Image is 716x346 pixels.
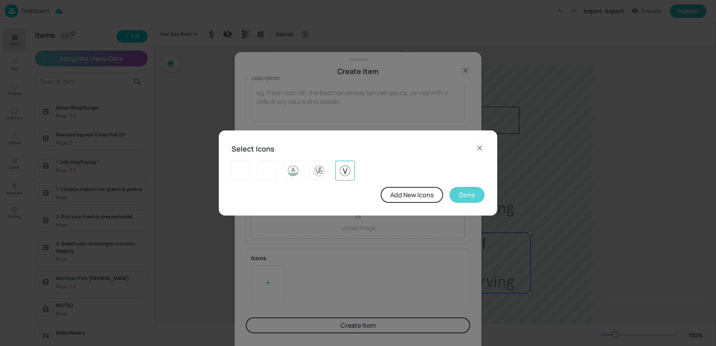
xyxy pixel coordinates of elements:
img: 2025-08-30-1756545997440ct1u6ozuppo.svg [339,164,351,177]
img: 2025-09-06-1757184323318zqjqw3htg1.svg [261,164,273,177]
img: 2025-08-30-17565460035073kektlj6asn.svg [313,164,325,177]
img: 2025-09-06-1757184328917d9dymxxsgw.svg [235,164,247,177]
h6: Select Icons [232,143,274,155]
img: 2025-09-06-1757184316886ciyz4ig3d2.svg [287,164,299,177]
button: Add New Icons [381,187,443,203]
button: Done [449,187,484,203]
